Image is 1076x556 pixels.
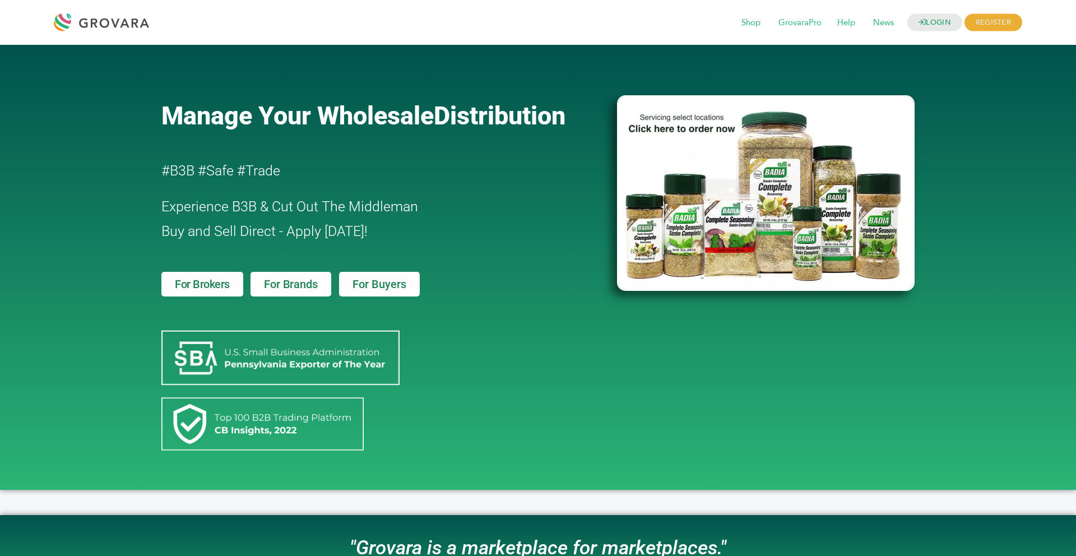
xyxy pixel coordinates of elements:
span: Distribution [434,101,565,131]
span: For Brands [264,279,317,290]
span: Shop [734,12,768,34]
a: LOGIN [907,14,962,31]
span: Manage Your Wholesale [161,101,434,131]
span: REGISTER [964,14,1022,31]
span: For Brokers [175,279,230,290]
span: Buy and Sell Direct - Apply [DATE]! [161,223,368,239]
a: Help [829,17,863,29]
a: GrovaraPro [771,17,829,29]
a: For Brands [251,272,331,296]
h2: #B3B #Safe #Trade [161,159,553,183]
span: GrovaraPro [771,12,829,34]
a: News [865,17,902,29]
span: News [865,12,902,34]
span: For Buyers [353,279,406,290]
a: Manage Your WholesaleDistribution [161,101,599,131]
span: Help [829,12,863,34]
a: Shop [734,17,768,29]
span: Experience B3B & Cut Out The Middleman [161,198,418,215]
a: For Buyers [339,272,420,296]
a: For Brokers [161,272,243,296]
